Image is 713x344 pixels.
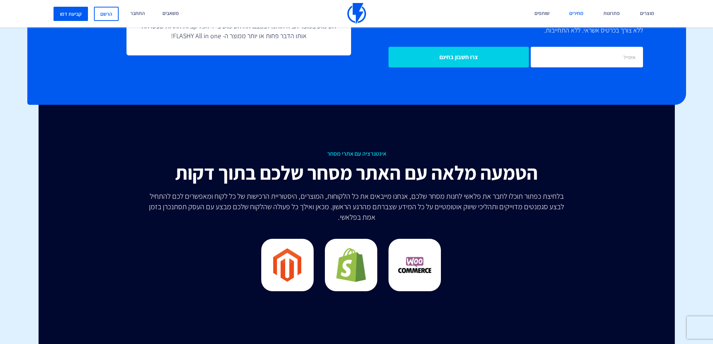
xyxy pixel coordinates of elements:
[389,47,529,67] input: צרו חשבון בחינם
[89,150,624,158] span: אינטגרציה עם אתרי מסחר
[362,25,643,36] p: ללא צורך בכרטיס אשראי. ללא התחייבות.
[334,248,368,282] img: Shopify
[94,7,119,21] a: הרשם
[531,47,643,67] input: אימייל
[89,162,624,183] h2: הטמעה מלאה עם האתר מסחר שלכם בתוך דקות
[398,248,432,282] img: Woocommerce
[143,191,571,222] p: בלחיצת כפתור תוכלו לחבר את פלאשי לחנות מסחר שלכם, אנחנו מייבאים את כל הלקוחות, המוצרים, היסטוריית...
[54,7,88,21] a: קביעת דמו
[273,248,302,282] img: Magento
